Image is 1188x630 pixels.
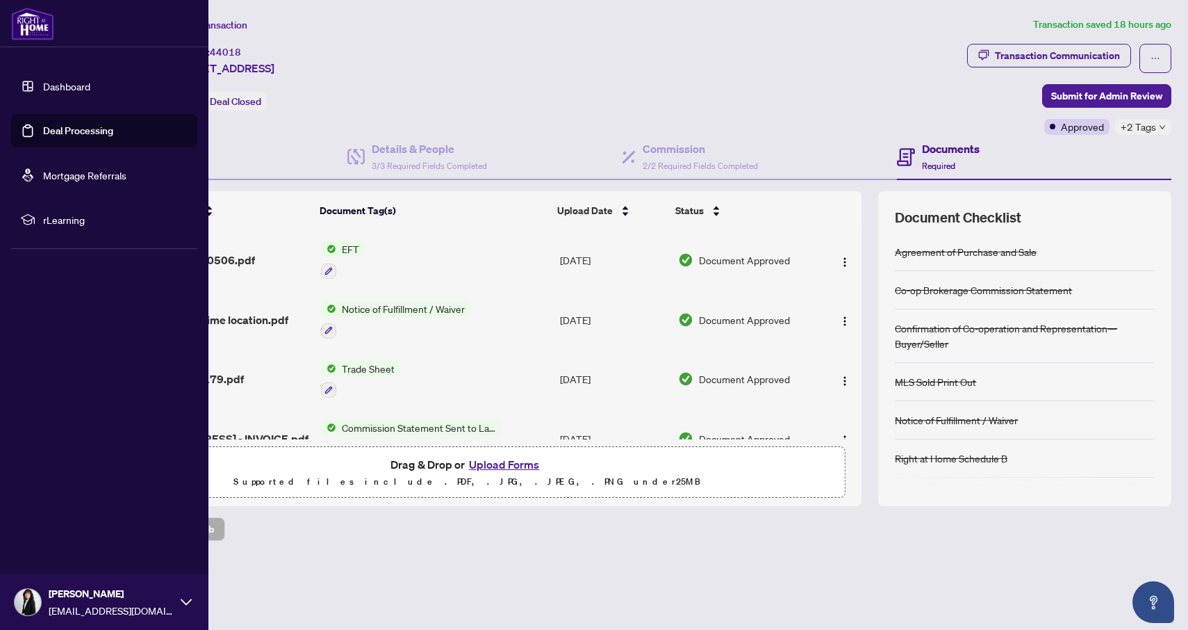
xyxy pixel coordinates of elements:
[839,375,850,387] img: Logo
[321,241,336,257] img: Status Icon
[90,447,844,499] span: Drag & Drop orUpload FormsSupported files include .PDF, .JPG, .JPEG, .PNG under25MB
[390,455,543,474] span: Drag & Drop or
[372,140,487,157] h4: Details & People
[1042,84,1171,108] button: Submit for Admin Review
[336,241,365,257] span: EFT
[124,191,315,230] th: (14) File Name
[834,309,856,331] button: Logo
[699,312,790,328] span: Document Approved
[834,428,856,450] button: Logo
[130,430,308,447] span: [STREET_ADDRESS] - INVOICE.pdf
[321,241,365,279] button: Status IconEFT
[839,435,850,446] img: Logo
[11,7,54,40] img: logo
[465,455,543,474] button: Upload Forms
[895,282,1072,298] div: Co-op Brokerage Commission Statement
[670,191,816,230] th: Status
[699,252,790,268] span: Document Approved
[554,409,673,469] td: [DATE]
[678,252,693,268] img: Document Status
[1159,124,1166,131] span: down
[895,208,1021,227] span: Document Checklist
[1051,85,1162,107] span: Submit for Admin Review
[321,361,400,398] button: Status IconTrade Sheet
[43,169,126,181] a: Mortgage Referrals
[321,301,336,316] img: Status Icon
[130,312,288,328] span: With date and time location.pdf
[210,46,241,58] span: 44018
[1121,119,1156,135] span: +2 Tags
[43,80,90,92] a: Dashboard
[321,420,501,458] button: Status IconCommission Statement Sent to Lawyer
[314,191,552,230] th: Document Tag(s)
[321,420,336,435] img: Status Icon
[643,140,758,157] h4: Commission
[834,368,856,390] button: Logo
[15,589,41,615] img: Profile Icon
[895,321,1155,351] div: Confirmation of Co-operation and Representation—Buyer/Seller
[895,412,1018,428] div: Notice of Fulfillment / Waiver
[321,361,336,376] img: Status Icon
[372,161,487,171] span: 3/3 Required Fields Completed
[49,603,174,618] span: [EMAIL_ADDRESS][DOMAIN_NAME]
[98,474,836,490] p: Supported files include .PDF, .JPG, .JPEG, .PNG under 25 MB
[699,371,790,387] span: Document Approved
[43,124,113,137] a: Deal Processing
[43,212,188,227] span: rLearning
[1033,17,1171,33] article: Transaction saved 18 hours ago
[839,316,850,327] img: Logo
[967,44,1131,67] button: Transaction Communication
[552,191,669,230] th: Upload Date
[922,140,980,157] h4: Documents
[922,161,955,171] span: Required
[554,230,673,290] td: [DATE]
[172,60,274,76] span: [STREET_ADDRESS]
[895,451,1007,466] div: Right at Home Schedule B
[834,249,856,271] button: Logo
[336,420,501,435] span: Commission Statement Sent to Lawyer
[678,431,693,446] img: Document Status
[895,244,1037,259] div: Agreement of Purchase and Sale
[321,301,470,339] button: Status IconNotice of Fulfillment / Waiver
[895,374,976,389] div: MLS Sold Print Out
[1132,581,1174,623] button: Open asap
[210,95,261,108] span: Deal Closed
[839,257,850,268] img: Logo
[1150,54,1160,63] span: ellipsis
[557,203,613,218] span: Upload Date
[172,92,267,111] div: Status:
[675,203,704,218] span: Status
[336,301,470,316] span: Notice of Fulfillment / Waiver
[173,19,247,31] span: View Transaction
[643,161,758,171] span: 2/2 Required Fields Completed
[1061,119,1104,134] span: Approved
[699,431,790,446] span: Document Approved
[49,586,174,601] span: [PERSON_NAME]
[995,45,1120,67] div: Transaction Communication
[336,361,400,376] span: Trade Sheet
[678,371,693,387] img: Document Status
[554,350,673,410] td: [DATE]
[554,290,673,350] td: [DATE]
[678,312,693,328] img: Document Status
